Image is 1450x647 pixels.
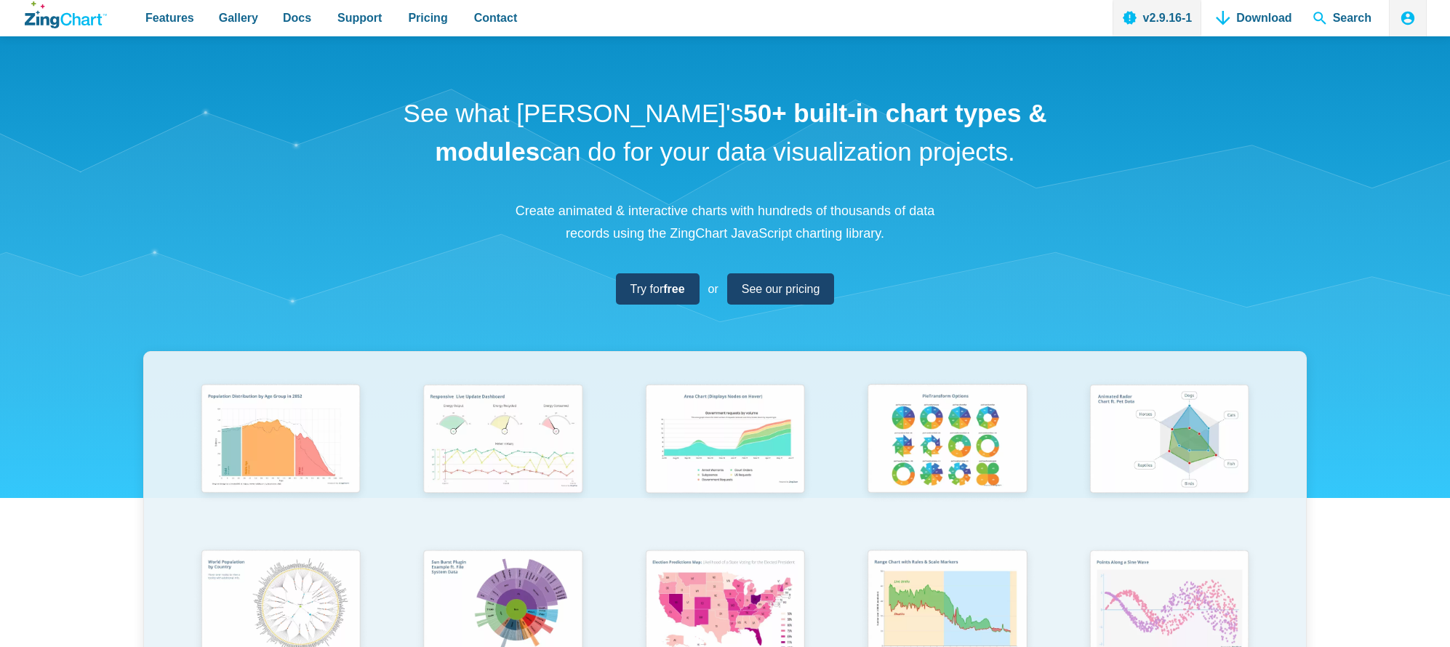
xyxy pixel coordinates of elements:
a: Responsive Live Update Dashboard [392,377,614,542]
span: or [708,279,718,299]
span: See our pricing [742,279,820,299]
span: Contact [474,8,518,28]
a: Population Distribution by Age Group in 2052 [169,377,392,542]
strong: free [663,283,684,295]
span: Try for [630,279,685,299]
img: Animated Radar Chart ft. Pet Data [1081,377,1258,504]
a: Area Chart (Displays Nodes on Hover) [614,377,836,542]
a: Animated Radar Chart ft. Pet Data [1058,377,1281,542]
img: Area Chart (Displays Nodes on Hover) [636,377,814,504]
a: See our pricing [727,273,835,305]
strong: 50+ built-in chart types & modules [435,99,1046,166]
p: Create animated & interactive charts with hundreds of thousands of data records using the ZingCha... [507,200,943,244]
span: Pricing [408,8,447,28]
img: Pie Transform Options [858,377,1036,504]
img: Responsive Live Update Dashboard [414,377,591,504]
a: Try forfree [616,273,700,305]
span: Gallery [219,8,258,28]
span: Support [337,8,382,28]
span: Docs [283,8,311,28]
span: Features [145,8,194,28]
h1: See what [PERSON_NAME]'s can do for your data visualization projects. [398,95,1052,171]
img: Population Distribution by Age Group in 2052 [192,377,369,504]
a: ZingChart Logo. Click to return to the homepage [25,1,107,28]
a: Pie Transform Options [836,377,1059,542]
